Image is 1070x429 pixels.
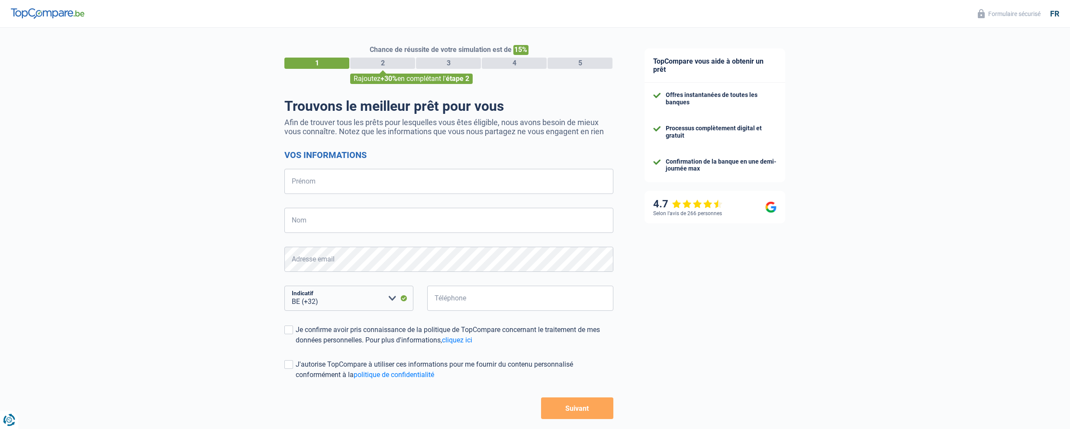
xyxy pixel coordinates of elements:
[354,371,434,379] a: politique de confidentialité
[1050,9,1059,19] div: fr
[645,48,785,83] div: TopCompare vous aide à obtenir un prêt
[370,45,512,54] span: Chance de réussite de votre simulation est de
[482,58,547,69] div: 4
[284,118,613,136] p: Afin de trouver tous les prêts pour lesquelles vous êtes éligible, nous avons besoin de mieux vou...
[548,58,612,69] div: 5
[284,58,349,69] div: 1
[380,74,397,83] span: +30%
[284,98,613,114] h1: Trouvons le meilleur prêt pour vous
[442,336,472,344] a: cliquez ici
[666,158,777,173] div: Confirmation de la banque en une demi-journée max
[541,397,613,419] button: Suivant
[284,150,613,160] h2: Vos informations
[296,359,613,380] div: J'autorise TopCompare à utiliser ces informations pour me fournir du contenu personnalisé conform...
[350,58,415,69] div: 2
[973,6,1046,21] button: Formulaire sécurisé
[513,45,529,55] span: 15%
[296,325,613,345] div: Je confirme avoir pris connaissance de la politique de TopCompare concernant le traitement de mes...
[11,8,84,19] img: TopCompare Logo
[446,74,469,83] span: étape 2
[350,74,473,84] div: Rajoutez en complétant l'
[416,58,481,69] div: 3
[666,91,777,106] div: Offres instantanées de toutes les banques
[666,125,777,139] div: Processus complètement digital et gratuit
[427,286,613,311] input: 401020304
[653,198,723,210] div: 4.7
[653,210,722,216] div: Selon l’avis de 266 personnes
